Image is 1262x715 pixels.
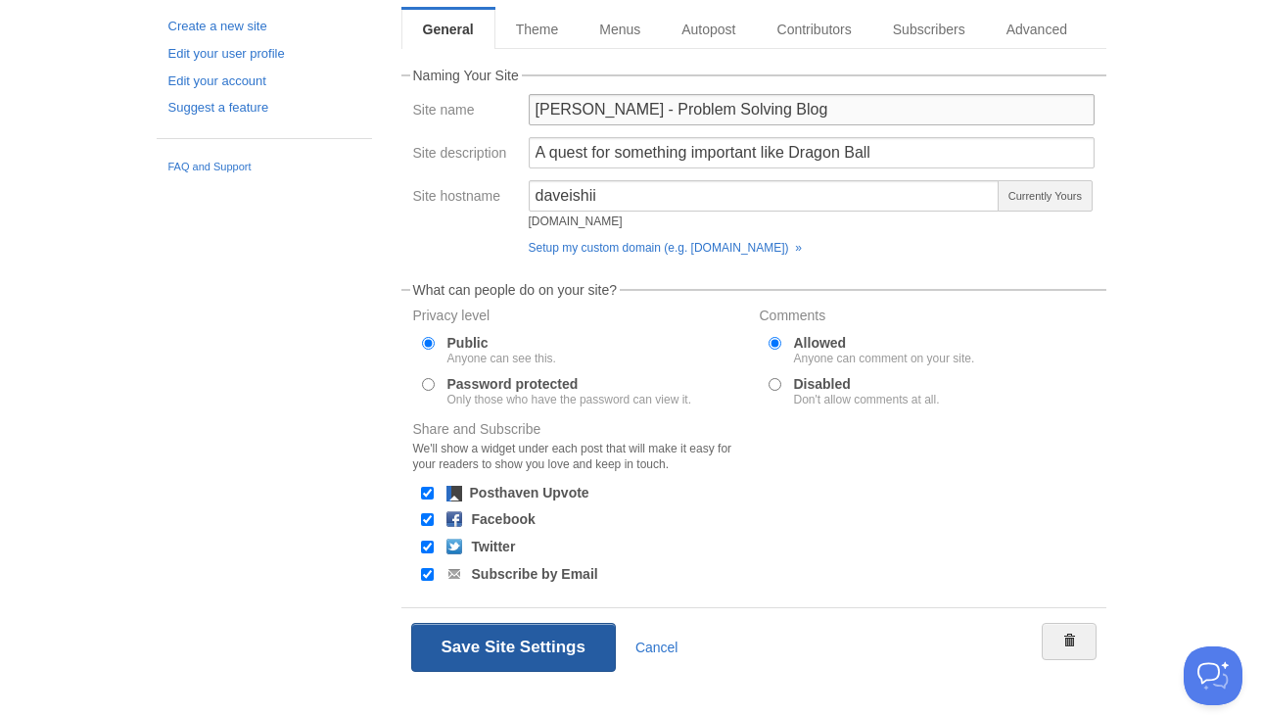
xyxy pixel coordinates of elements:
label: Site hostname [413,189,517,208]
label: Site name [413,103,517,121]
label: Site description [413,146,517,165]
button: Save Site Settings [411,623,616,672]
a: Suggest a feature [168,98,360,119]
label: Comments [760,309,1095,327]
a: Autopost [661,10,756,49]
a: Edit your user profile [168,44,360,65]
label: Facebook [472,512,536,526]
img: facebook.png [446,511,462,527]
label: Posthaven Upvote [470,486,589,500]
legend: Naming Your Site [410,69,522,82]
div: Don't allow comments at all. [794,394,940,405]
label: Share and Subscribe [413,422,748,477]
div: Only those who have the password can view it. [447,394,691,405]
a: Cancel [635,640,678,655]
a: Contributors [757,10,872,49]
div: [DOMAIN_NAME] [529,215,1001,227]
label: Disabled [794,377,940,405]
a: Subscribers [872,10,986,49]
div: We'll show a widget under each post that will make it easy for your readers to show you love and ... [413,441,748,472]
label: Allowed [794,336,975,364]
div: Anyone can comment on your site. [794,353,975,364]
a: Setup my custom domain (e.g. [DOMAIN_NAME]) » [529,241,802,255]
label: Subscribe by Email [472,567,598,581]
img: twitter.png [446,539,462,554]
a: Theme [495,10,580,49]
label: Public [447,336,556,364]
label: Password protected [447,377,691,405]
a: FAQ and Support [168,159,360,176]
a: Advanced [986,10,1088,49]
a: General [401,10,495,49]
a: Create a new site [168,17,360,37]
span: Currently Yours [998,180,1092,212]
label: Twitter [472,540,516,553]
a: Edit your account [168,71,360,92]
iframe: Help Scout Beacon - Open [1184,646,1242,705]
div: Anyone can see this. [447,353,556,364]
legend: What can people do on your site? [410,283,621,297]
label: Privacy level [413,309,748,327]
a: Menus [579,10,661,49]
